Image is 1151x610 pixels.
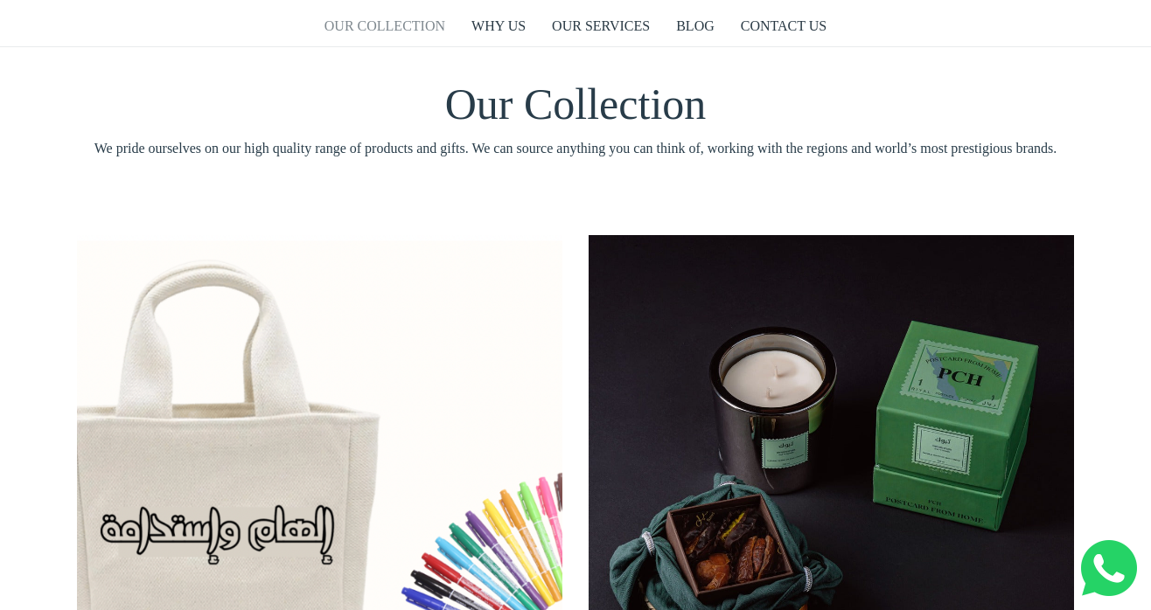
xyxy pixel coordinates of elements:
span: Last name [499,2,555,16]
img: Whatsapp [1081,540,1137,596]
a: OUR COLLECTION [324,6,445,46]
span: Company name [499,73,585,87]
span: We pride ourselves on our high quality range of products and gifts. We can source anything you ca... [77,137,1074,160]
span: Our Collection [445,80,707,128]
span: Number of gifts [499,145,582,159]
a: OUR SERVICES [552,6,650,46]
a: WHY US [471,6,526,46]
a: CONTACT US [741,6,827,46]
a: BLOG [676,6,715,46]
